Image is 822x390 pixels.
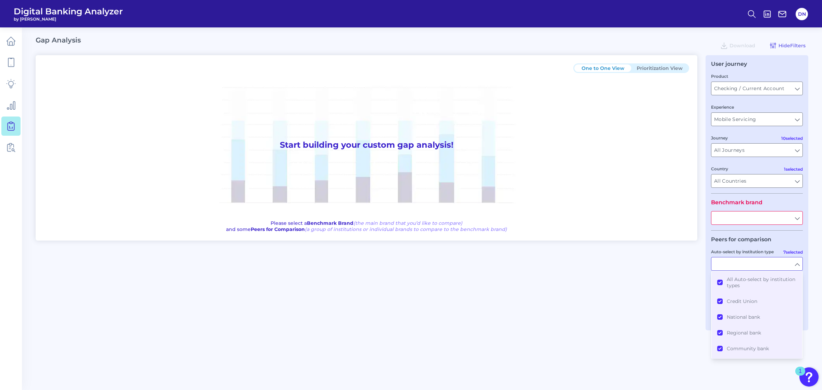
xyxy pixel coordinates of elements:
[36,36,81,44] h2: Gap Analysis
[574,64,631,72] button: One to One View
[766,40,808,51] button: HideFilters
[727,276,797,289] span: All Auto-select by institution types
[712,325,802,341] button: Regional bank
[14,6,123,16] span: Digital Banking Analyzer
[779,42,806,49] span: Hide Filters
[711,105,734,110] label: Experience
[711,135,728,141] label: Journey
[251,226,305,232] b: Peers for Comparison
[796,8,808,20] button: DN
[305,226,507,232] span: (a group of institutions or individual brands to compare to the benchmark brand)
[712,356,802,372] button: Super regional bank
[730,42,755,49] span: Download
[631,64,688,72] button: Prioritization View
[712,309,802,325] button: National bank
[711,74,728,79] label: Product
[712,341,802,356] button: Community bank
[727,345,769,352] span: Community bank
[711,166,728,171] label: Country
[717,40,758,51] button: Download
[712,271,802,293] button: All Auto-select by institution types
[711,199,762,206] legend: Benchmark brand
[799,371,802,380] div: 1
[727,330,761,336] span: Regional bank
[799,367,819,387] button: Open Resource Center, 1 new notification
[727,298,757,304] span: Credit Union
[353,220,462,226] span: (the main brand that you’d like to compare)
[711,249,774,254] label: Auto-select by institution type
[711,236,771,243] legend: Peers for comparison
[307,220,353,226] b: Benchmark Brand
[226,220,507,232] p: Please select a and some
[711,61,747,67] div: User journey
[14,16,123,22] span: by [PERSON_NAME]
[712,293,802,309] button: Credit Union
[44,73,689,217] h1: Start building your custom gap analysis!
[727,314,760,320] span: National bank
